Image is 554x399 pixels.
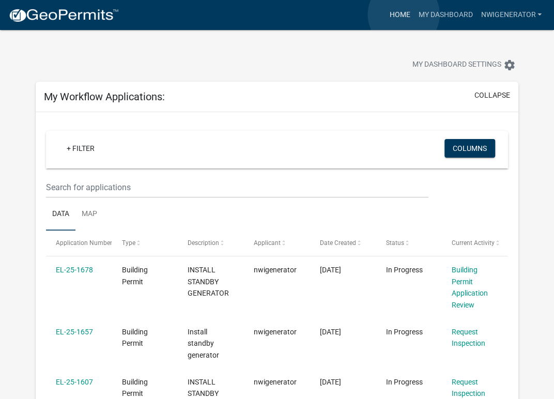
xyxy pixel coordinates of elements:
[188,328,219,360] span: Install standby generator
[121,239,135,247] span: Type
[46,231,112,255] datatable-header-cell: Application Number
[320,266,341,274] span: 09/04/2025
[254,266,297,274] span: nwigenerator
[386,378,422,386] span: In Progress
[75,198,103,231] a: Map
[386,328,422,336] span: In Progress
[310,231,376,255] datatable-header-cell: Date Created
[386,239,404,247] span: Status
[121,378,147,398] span: Building Permit
[254,328,297,336] span: nwigenerator
[56,239,112,247] span: Application Number
[121,328,147,348] span: Building Permit
[452,239,495,247] span: Current Activity
[46,177,429,198] input: Search for applications
[376,231,442,255] datatable-header-cell: Status
[414,5,476,25] a: My Dashboard
[188,239,219,247] span: Description
[444,139,495,158] button: Columns
[385,5,414,25] a: Home
[404,55,524,75] button: My Dashboard Settingssettings
[452,266,488,309] a: Building Permit Application Review
[46,198,75,231] a: Data
[56,378,93,386] a: EL-25-1607
[503,59,516,71] i: settings
[474,90,510,101] button: collapse
[244,231,310,255] datatable-header-cell: Applicant
[178,231,244,255] datatable-header-cell: Description
[254,378,297,386] span: nwigenerator
[254,239,281,247] span: Applicant
[320,239,356,247] span: Date Created
[320,378,341,386] span: 08/25/2025
[112,231,178,255] datatable-header-cell: Type
[452,378,485,398] a: Request Inspection
[58,139,103,158] a: + Filter
[442,231,508,255] datatable-header-cell: Current Activity
[44,90,165,103] h5: My Workflow Applications:
[412,59,501,71] span: My Dashboard Settings
[320,328,341,336] span: 09/02/2025
[452,328,485,348] a: Request Inspection
[476,5,546,25] a: nwigenerator
[56,328,93,336] a: EL-25-1657
[56,266,93,274] a: EL-25-1678
[121,266,147,286] span: Building Permit
[188,266,229,298] span: INSTALL STANDBY GENERATOR
[386,266,422,274] span: In Progress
